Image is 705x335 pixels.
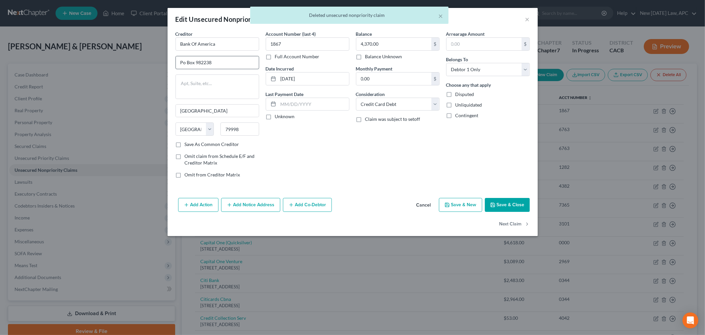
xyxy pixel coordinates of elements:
[365,116,420,122] span: Claim was subject to setoff
[365,53,402,60] label: Balance Unknown
[446,81,491,88] label: Choose any that apply
[455,102,482,108] span: Unliquidated
[178,198,218,212] button: Add Action
[356,65,393,72] label: Monthly Payment
[411,199,436,212] button: Cancel
[278,72,349,85] input: MM/DD/YYYY
[185,141,239,148] label: Save As Common Creditor
[266,65,294,72] label: Date Incurred
[356,72,431,85] input: 0.00
[266,30,316,37] label: Account Number (last 4)
[439,198,482,212] button: Save & New
[485,198,530,212] button: Save & Close
[446,30,485,37] label: Arrearage Amount
[275,113,295,120] label: Unknown
[683,312,698,328] div: Open Intercom Messenger
[278,98,349,111] input: MM/DD/YYYY
[266,91,304,98] label: Last Payment Date
[221,198,280,212] button: Add Notice Address
[499,217,530,231] button: Next Claim
[275,53,320,60] label: Full Account Number
[455,113,479,118] span: Contingent
[176,37,259,51] input: Search creditor by name...
[356,38,431,50] input: 0.00
[522,38,529,50] div: $
[176,31,193,37] span: Creditor
[446,57,468,62] span: Belongs To
[255,12,443,19] div: Deleted unsecured nonpriority claim
[356,30,372,37] label: Balance
[220,122,259,136] input: Enter zip...
[283,198,332,212] button: Add Co-Debtor
[455,91,474,97] span: Disputed
[431,72,439,85] div: $
[185,153,255,166] span: Omit claim from Schedule E/F and Creditor Matrix
[431,38,439,50] div: $
[356,91,385,98] label: Consideration
[447,38,522,50] input: 0.00
[266,37,349,51] input: XXXX
[439,12,443,20] button: ×
[176,105,259,117] input: Enter city...
[185,172,240,177] span: Omit from Creditor Matrix
[176,56,259,69] input: Enter address...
